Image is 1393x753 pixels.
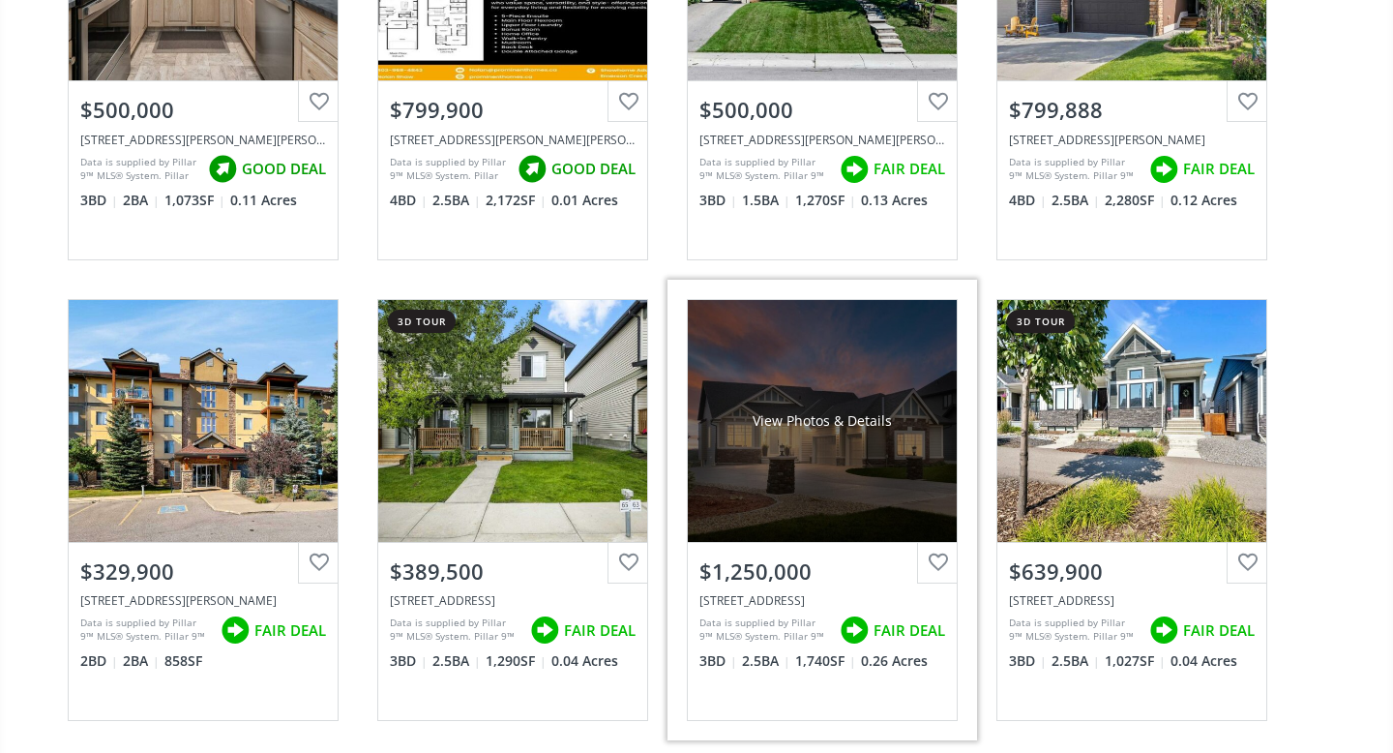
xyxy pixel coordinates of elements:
div: $799,888 [1009,95,1255,125]
span: 3 BD [699,191,737,210]
img: rating icon [216,611,254,649]
span: 2.5 BA [1052,191,1100,210]
img: rating icon [1144,611,1183,649]
div: Data is supplied by Pillar 9™ MLS® System. Pillar 9™ is the owner of the copyright in its MLS® Sy... [80,155,198,184]
a: 3d tour$389,500[STREET_ADDRESS]Data is supplied by Pillar 9™ MLS® System. Pillar 9™ is the owner ... [358,280,667,740]
span: 2.5 BA [742,651,790,671]
span: 1,073 SF [164,191,225,210]
span: FAIR DEAL [254,620,326,641]
span: FAIR DEAL [874,620,945,641]
div: $500,000 [80,95,326,125]
a: 3d tour$639,900[STREET_ADDRESS]Data is supplied by Pillar 9™ MLS® System. Pillar 9™ is the owner ... [977,280,1287,740]
img: rating icon [525,611,564,649]
div: 24 D'arcy Boulevard, Okotoks, AB T1S 5S7 [1009,592,1255,609]
div: $1,250,000 [699,557,945,587]
div: Data is supplied by Pillar 9™ MLS® System. Pillar 9™ is the owner of the copyright in its MLS® Sy... [1009,616,1140,645]
span: 0.26 Acres [861,651,928,671]
span: 0.01 Acres [551,191,618,210]
div: $389,500 [390,557,636,587]
div: 88 Cimarron Estates Drive, Okotoks, AB T1S 0R1 [699,592,945,609]
span: 3 BD [1009,651,1047,671]
a: View Photos & Details$1,250,000[STREET_ADDRESS]Data is supplied by Pillar 9™ MLS® System. Pillar ... [667,280,977,740]
span: 0.04 Acres [1171,651,1237,671]
div: Data is supplied by Pillar 9™ MLS® System. Pillar 9™ is the owner of the copyright in its MLS® Sy... [1009,155,1140,184]
div: Data is supplied by Pillar 9™ MLS® System. Pillar 9™ is the owner of the copyright in its MLS® Sy... [390,155,508,184]
span: 858 SF [164,651,202,671]
div: 86 Emerson Crescent, Okotoks, AB T1S3M9 [390,132,636,148]
div: $500,000 [699,95,945,125]
div: Data is supplied by Pillar 9™ MLS® System. Pillar 9™ is the owner of the copyright in its MLS® Sy... [80,616,211,645]
span: 3 BD [80,191,118,210]
img: rating icon [835,150,874,189]
img: rating icon [1144,150,1183,189]
span: 2.5 BA [432,651,481,671]
div: Data is supplied by Pillar 9™ MLS® System. Pillar 9™ is the owner of the copyright in its MLS® Sy... [699,616,830,645]
span: FAIR DEAL [1183,620,1255,641]
div: $799,900 [390,95,636,125]
div: $329,900 [80,557,326,587]
span: GOOD DEAL [242,159,326,179]
div: 113 Thorson Crescent, Okotoks, AB T1S 1C8 [80,132,326,148]
div: 158 Hodson Crescent, Okotoks, AB T0L 1T2 [699,132,945,148]
img: rating icon [203,150,242,189]
span: 1,740 SF [795,651,856,671]
span: 1,027 SF [1105,651,1166,671]
span: 2.5 BA [1052,651,1100,671]
div: $639,900 [1009,557,1255,587]
span: 2 BA [123,651,160,671]
span: 0.13 Acres [861,191,928,210]
div: 212 Crystal Green Place, Okotoks, AB T1S2N4 [1009,132,1255,148]
span: 4 BD [1009,191,1047,210]
span: 1.5 BA [742,191,790,210]
span: 3 BD [699,651,737,671]
span: FAIR DEAL [564,620,636,641]
span: FAIR DEAL [874,159,945,179]
div: Data is supplied by Pillar 9™ MLS® System. Pillar 9™ is the owner of the copyright in its MLS® Sy... [390,616,520,645]
span: 1,270 SF [795,191,856,210]
span: 1,290 SF [486,651,547,671]
span: FAIR DEAL [1183,159,1255,179]
span: 0.12 Acres [1171,191,1237,210]
div: Data is supplied by Pillar 9™ MLS® System. Pillar 9™ is the owner of the copyright in its MLS® Sy... [699,155,830,184]
span: 2,172 SF [486,191,547,210]
span: 3 BD [390,651,428,671]
span: 2,280 SF [1105,191,1166,210]
span: GOOD DEAL [551,159,636,179]
span: 2.5 BA [432,191,481,210]
span: 2 BD [80,651,118,671]
span: 0.11 Acres [230,191,297,210]
div: 92 Crystal Shores Road #4306, Okotoks, AB T1S 1H5 [80,592,326,609]
img: rating icon [835,611,874,649]
span: 4 BD [390,191,428,210]
img: rating icon [513,150,551,189]
div: 105 Drake Landing Common #65, Okotoks, AB T1S 0C9 [390,592,636,609]
span: 2 BA [123,191,160,210]
span: 0.04 Acres [551,651,618,671]
a: $329,900[STREET_ADDRESS][PERSON_NAME]Data is supplied by Pillar 9™ MLS® System. Pillar 9™ is the ... [48,280,358,740]
div: View Photos & Details [753,411,892,431]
